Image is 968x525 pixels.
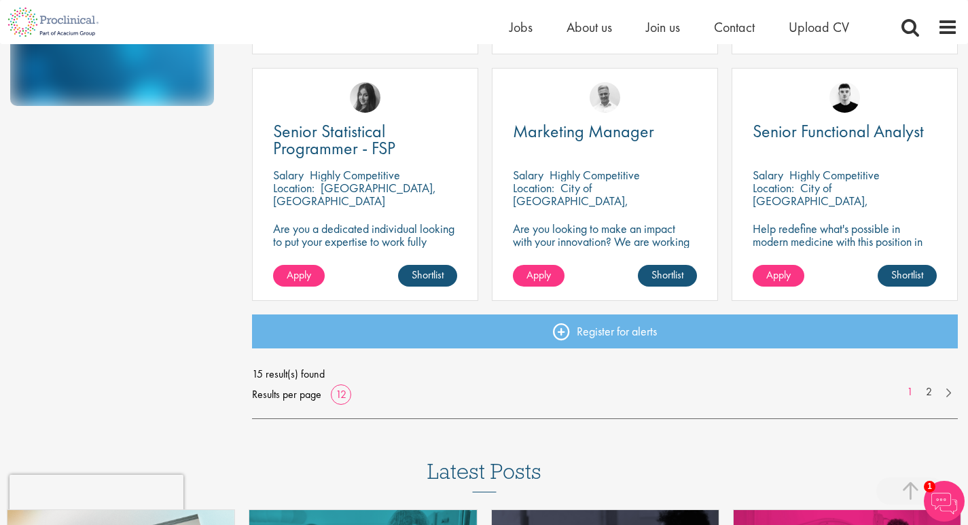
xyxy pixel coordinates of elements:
span: Salary [753,167,783,183]
a: Apply [753,265,804,287]
p: Are you a dedicated individual looking to put your expertise to work fully flexibly in a remote p... [273,222,457,261]
img: Heidi Hennigan [350,82,380,113]
a: 1 [900,384,920,400]
span: 1 [924,481,935,492]
span: Location: [273,180,315,196]
a: Senior Functional Analyst [753,123,937,140]
a: 2 [919,384,939,400]
a: Shortlist [398,265,457,287]
span: Apply [766,268,791,282]
span: Salary [513,167,543,183]
span: Location: [513,180,554,196]
span: 15 result(s) found [252,364,958,384]
p: City of [GEOGRAPHIC_DATA], [GEOGRAPHIC_DATA] [753,180,868,221]
a: Jobs [509,18,533,36]
p: Highly Competitive [310,167,400,183]
p: Are you looking to make an impact with your innovation? We are working with a well-established ph... [513,222,697,287]
p: Highly Competitive [550,167,640,183]
span: Results per page [252,384,321,405]
a: Register for alerts [252,314,958,348]
span: Senior Statistical Programmer - FSP [273,120,395,160]
a: Upload CV [789,18,849,36]
p: City of [GEOGRAPHIC_DATA], [GEOGRAPHIC_DATA] [513,180,628,221]
iframe: reCAPTCHA [10,475,183,515]
p: Highly Competitive [789,167,880,183]
a: Shortlist [878,265,937,287]
p: [GEOGRAPHIC_DATA], [GEOGRAPHIC_DATA] [273,180,436,209]
span: Location: [753,180,794,196]
span: Apply [526,268,551,282]
span: Apply [287,268,311,282]
a: Senior Statistical Programmer - FSP [273,123,457,157]
a: Contact [714,18,755,36]
span: Marketing Manager [513,120,654,143]
p: Help redefine what's possible in modern medicine with this position in Functional Analysis! [753,222,937,261]
img: Patrick Melody [829,82,860,113]
span: Salary [273,167,304,183]
a: Apply [273,265,325,287]
a: Shortlist [638,265,697,287]
a: Apply [513,265,564,287]
img: Chatbot [924,481,965,522]
img: Joshua Bye [590,82,620,113]
a: About us [567,18,612,36]
h3: Latest Posts [427,460,541,492]
a: 12 [331,387,351,401]
a: Marketing Manager [513,123,697,140]
span: Senior Functional Analyst [753,120,924,143]
a: Join us [646,18,680,36]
